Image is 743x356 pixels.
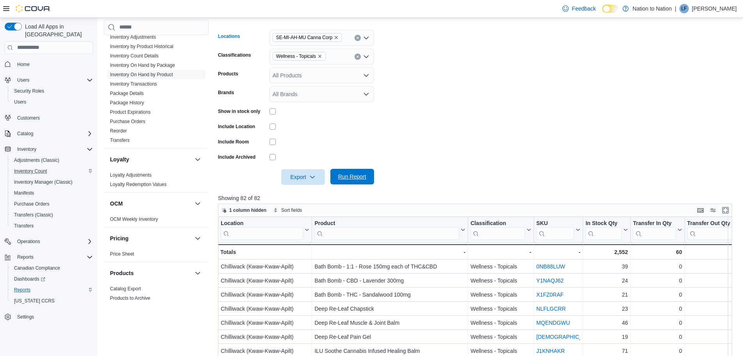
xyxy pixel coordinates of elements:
a: Inventory Adjustments [110,34,156,40]
a: MQENDGWU [536,320,570,326]
span: Export [286,169,320,185]
img: Cova [16,5,51,13]
div: 39 [585,262,628,271]
label: Classifications [218,52,251,58]
span: Transfers (Classic) [14,212,53,218]
button: Pricing [193,234,202,243]
a: Product Expirations [110,109,151,115]
a: Loyalty Redemption Values [110,182,167,187]
div: Deep Re-Leaf Chapstick [314,304,465,313]
span: Wellness - Topicals [273,52,326,61]
div: Bath Bomb - 1:1 - Rose 150mg each of THC&CBD [314,262,465,271]
button: Settings [2,311,96,322]
span: Catalog [14,129,93,138]
span: Security Roles [14,88,44,94]
div: 0 [687,276,741,285]
div: - [470,247,531,257]
div: Loyalty [104,170,209,192]
p: Showing 82 of 82 [218,194,738,202]
div: 0 [633,290,682,299]
span: Security Roles [11,86,93,96]
div: OCM [104,215,209,227]
span: Package Details [110,90,144,97]
a: Inventory Count [11,166,50,176]
nav: Complex example [5,55,93,343]
div: 0 [633,346,682,356]
div: 2,552 [585,247,628,257]
button: Reports [2,252,96,263]
a: Feedback [559,1,599,16]
button: Users [2,75,96,86]
button: Operations [14,237,43,246]
button: OCM [110,200,192,208]
div: 24 [585,276,628,285]
a: Loyalty Adjustments [110,172,152,178]
div: Transfer Out Qty [687,220,734,227]
button: Remove Wellness - Topicals from selection in this group [317,54,322,59]
button: Transfer In Qty [633,220,682,240]
a: 0NB88LUW [536,263,565,270]
a: Users [11,97,29,107]
span: Sort fields [281,207,302,213]
span: Package History [110,100,144,106]
span: Feedback [572,5,596,13]
div: 0 [633,276,682,285]
span: Catalog Export [110,286,141,292]
span: Inventory [14,145,93,154]
span: Washington CCRS [11,296,93,306]
span: Dashboards [11,274,93,284]
div: 60 [633,247,682,257]
div: Deep Re-Leaf Muscle & Joint Balm [314,318,465,327]
button: Open list of options [363,35,369,41]
span: SE-MI-AH-MU Canna Corp [273,33,342,42]
a: Inventory Transactions [110,81,157,87]
a: Catalog Export [110,286,141,292]
span: Dashboards [14,276,45,282]
button: Remove SE-MI-AH-MU Canna Corp from selection in this group [334,35,339,40]
div: Chilliwack (Kwaw-Kwaw-Apilt) [221,290,309,299]
button: Open list of options [363,72,369,79]
span: Settings [17,314,34,320]
a: Package History [110,100,144,106]
div: Inventory [104,32,209,148]
button: Home [2,59,96,70]
button: Classification [470,220,531,240]
button: Reports [8,284,96,295]
button: Security Roles [8,86,96,97]
div: Pricing [104,249,209,262]
div: Transfer In Qty [633,220,676,227]
span: Reports [14,287,30,293]
button: Products [193,268,202,278]
span: Customers [14,113,93,123]
div: SKU URL [536,220,574,240]
span: Inventory Count [11,166,93,176]
button: Clear input [355,54,361,60]
div: Chilliwack (Kwaw-Kwaw-Apilt) [221,276,309,285]
div: Bath Bomb - THC - Sandalwood 100mg [314,290,465,299]
span: Purchase Orders [110,118,145,125]
span: Wellness - Topicals [276,52,316,60]
h3: Pricing [110,234,128,242]
div: 0 [687,346,741,356]
div: Bath Bomb - CBD - Lavender 300mg [314,276,465,285]
div: ILU Soothe Cannabis Infused Healing Balm [314,346,465,356]
div: In Stock Qty [585,220,622,227]
span: Operations [14,237,93,246]
a: Purchase Orders [110,119,145,124]
div: Wellness - Topicals [470,262,531,271]
span: Adjustments (Classic) [11,156,93,165]
label: Include Archived [218,154,255,160]
button: Inventory Manager (Classic) [8,177,96,188]
button: Manifests [8,188,96,199]
span: Purchase Orders [14,201,50,207]
div: Location [221,220,303,240]
label: Brands [218,89,234,96]
button: Transfers [8,220,96,231]
span: Reports [14,252,93,262]
span: Price Sheet [110,251,134,257]
div: Classification [470,220,525,227]
div: Deep Re-Leaf Pain Gel [314,332,465,342]
span: Inventory On Hand by Product [110,72,173,78]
